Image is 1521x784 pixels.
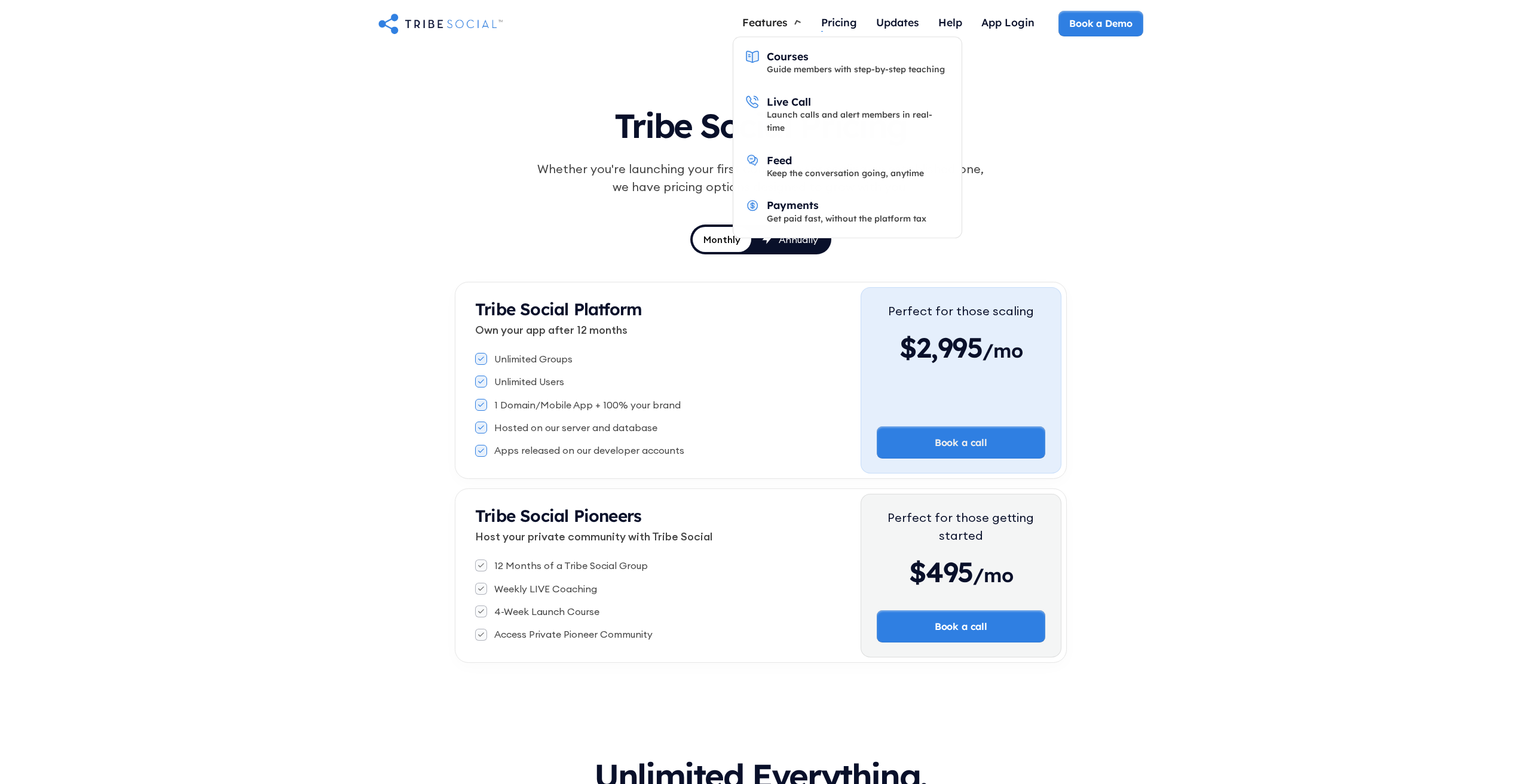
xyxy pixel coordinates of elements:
[742,16,788,29] div: Features
[483,96,1038,150] h1: Tribe Social Pricing
[475,505,641,526] strong: Tribe Social Pioneers
[494,444,684,457] div: Apps released on our developer accounts
[733,11,812,33] div: Features
[494,375,564,388] div: Unlimited Users
[494,398,681,411] div: 1 Domain/Mobile App + 100% your brand
[938,16,962,29] div: Help
[475,299,642,319] strong: Tribe Social Platform
[876,16,919,29] div: Updates
[1058,11,1143,36] a: Book a Demo
[972,11,1044,36] a: App Login
[877,610,1045,642] a: Book a call
[494,421,657,434] div: Hosted on our server and database
[531,160,990,196] div: Whether you're launching your first community or scaling an established one, we have pricing opti...
[767,153,792,167] div: Feed
[821,16,857,29] div: Pricing
[378,11,503,35] a: home
[981,16,1035,29] div: App Login
[767,212,926,225] div: Get paid fast, without the platform tax
[703,233,740,246] div: Monthly
[739,43,956,84] a: CoursesGuide members with step-by-step teaching
[475,322,861,338] p: Own your app after 12 months
[739,88,956,142] a: Live CallLaunch calls and alert members in real-time
[779,233,818,246] div: Annually
[494,352,573,365] div: Unlimited Groups
[767,199,819,212] div: Payments
[494,605,599,618] div: 4-Week Launch Course
[973,563,1013,593] span: /mo
[739,192,956,232] a: PaymentsGet paid fast, without the platform tax
[888,302,1034,320] div: Perfect for those scaling
[494,559,648,572] div: 12 Months of a Tribe Social Group
[739,147,956,187] a: FeedKeep the conversation going, anytime
[888,330,1034,365] div: $2,995
[767,108,950,135] div: Launch calls and alert members in real-time
[767,167,924,180] div: Keep the conversation going, anytime
[733,36,962,238] nav: Features
[877,554,1045,590] div: $495
[867,11,929,36] a: Updates
[929,11,972,36] a: Help
[475,528,861,545] p: Host your private community with Tribe Social
[877,509,1045,545] div: Perfect for those getting started
[494,582,597,595] div: Weekly LIVE Coaching
[767,63,945,76] div: Guide members with step-by-step teaching
[767,95,811,108] div: Live Call
[767,50,809,63] div: Courses
[812,11,867,36] a: Pricing
[494,628,653,641] div: Access Private Pioneer Community
[983,339,1023,368] span: /mo
[877,426,1045,459] a: Book a call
